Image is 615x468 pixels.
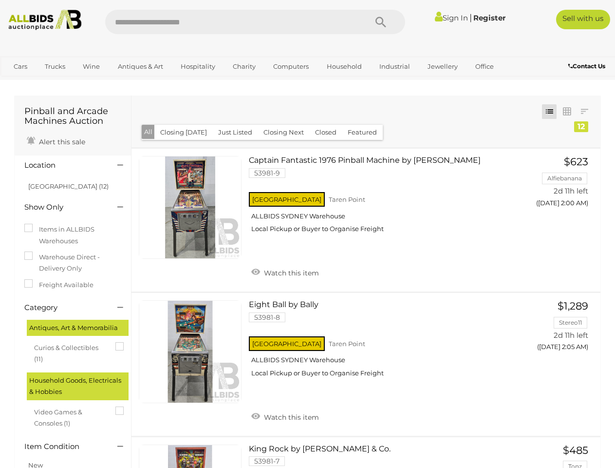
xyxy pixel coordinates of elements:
span: Curios & Collectibles (11) [34,340,107,365]
a: Household [320,58,368,75]
b: Contact Us [568,62,605,70]
button: Closing Next [258,125,310,140]
a: Sports [7,75,40,91]
span: Alert this sale [37,137,85,146]
img: Allbids.com.au [4,10,86,30]
span: | [469,12,472,23]
a: $1,289 Stereo11 2d 11h left ([DATE] 2:05 AM) [530,300,591,356]
div: 12 [574,121,588,132]
a: Sign In [435,13,468,22]
a: Watch this item [249,265,321,279]
a: [GEOGRAPHIC_DATA] [45,75,127,91]
a: Eight Ball by Bally 53981-8 [GEOGRAPHIC_DATA] Taren Point ALLBIDS SYDNEY Warehouse Local Pickup o... [256,300,515,385]
a: Hospitality [174,58,222,75]
a: Charity [226,58,262,75]
button: Search [356,10,405,34]
span: $1,289 [558,300,588,312]
a: Contact Us [568,61,608,72]
span: $623 [564,156,588,168]
a: [GEOGRAPHIC_DATA] (12) [28,182,109,190]
a: Jewellery [421,58,464,75]
h4: Category [24,304,103,312]
button: All [142,125,155,139]
div: Household Goods, Electricals & Hobbies [27,372,129,400]
h4: Show Only [24,203,103,212]
a: Register [473,13,505,22]
label: Items in ALLBIDS Warehouses [24,224,121,247]
button: Closing [DATE] [154,125,213,140]
a: Antiques & Art [112,58,169,75]
div: Antiques, Art & Memorabilia [27,320,129,336]
a: Industrial [373,58,416,75]
a: Wine [76,58,106,75]
button: Closed [309,125,342,140]
a: Sell with us [556,10,610,29]
a: Watch this item [249,409,321,424]
a: Office [469,58,500,75]
a: Computers [267,58,315,75]
label: Warehouse Direct - Delivery Only [24,252,121,274]
h1: Pinball and Arcade Machines Auction [24,107,121,126]
a: Captain Fantastic 1976 Pinball Machine by [PERSON_NAME] 53981-9 [GEOGRAPHIC_DATA] Taren Point ALL... [256,156,515,240]
button: Featured [342,125,383,140]
a: $623 Alfiebanana 2d 11h left ([DATE] 2:00 AM) [530,156,591,212]
label: Freight Available [24,279,93,291]
span: $485 [563,444,588,456]
span: Watch this item [261,413,319,422]
a: Cars [7,58,34,75]
span: Watch this item [261,269,319,277]
span: Video Games & Consoles (1) [34,404,107,429]
a: Alert this sale [24,134,88,148]
button: Just Listed [212,125,258,140]
h4: Location [24,161,103,170]
a: Trucks [38,58,72,75]
h4: Item Condition [24,443,103,451]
